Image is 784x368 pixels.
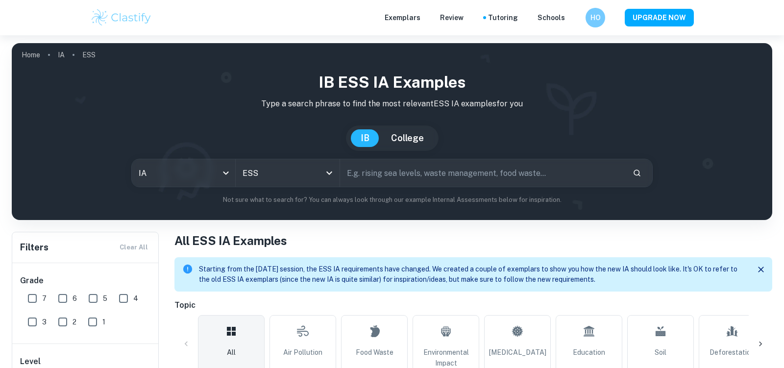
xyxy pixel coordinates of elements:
h6: Grade [20,275,151,287]
span: 3 [42,317,47,327]
button: Help and Feedback [573,15,578,20]
a: IA [58,48,65,62]
span: All [227,347,236,358]
span: 1 [102,317,105,327]
a: Home [22,48,40,62]
h6: HO [590,12,601,23]
button: Open [322,166,336,180]
span: Food Waste [356,347,393,358]
button: UPGRADE NOW [625,9,694,26]
h6: Filters [20,241,49,254]
button: Close [754,262,768,277]
span: 2 [73,317,76,327]
img: profile cover [12,43,772,220]
a: Tutoring [488,12,518,23]
a: Schools [538,12,565,23]
p: Type a search phrase to find the most relevant ESS IA examples for you [20,98,764,110]
h1: IB ESS IA examples [20,71,764,94]
h1: All ESS IA Examples [174,232,772,249]
span: 6 [73,293,77,304]
span: Deforestation [710,347,755,358]
h6: Topic [174,299,772,311]
div: IA [132,159,235,187]
p: Exemplars [385,12,420,23]
h6: Level [20,356,151,368]
span: Air Pollution [283,347,322,358]
input: E.g. rising sea levels, waste management, food waste... [340,159,625,187]
img: Clastify logo [90,8,152,27]
span: 4 [133,293,138,304]
p: ESS [82,49,96,60]
p: Not sure what to search for? You can always look through our example Internal Assessments below f... [20,195,764,205]
button: Search [629,165,645,181]
button: HO [586,8,605,27]
span: Education [573,347,605,358]
span: 5 [103,293,107,304]
span: [MEDICAL_DATA] [489,347,546,358]
p: Review [440,12,464,23]
button: IB [351,129,379,147]
span: 7 [42,293,47,304]
p: Starting from the [DATE] session, the ESS IA requirements have changed. We created a couple of ex... [199,264,746,285]
span: Soil [655,347,666,358]
button: College [381,129,434,147]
